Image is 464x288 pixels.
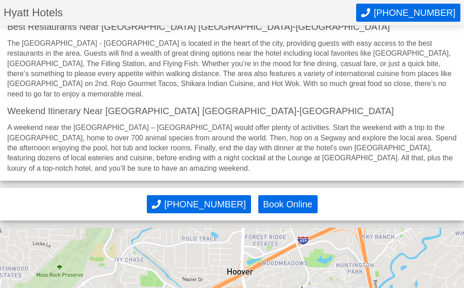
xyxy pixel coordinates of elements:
[7,123,457,173] p: A weekend near the [GEOGRAPHIC_DATA] – [GEOGRAPHIC_DATA] would offer plenty of activities. Start ...
[356,4,460,22] button: Call
[4,7,356,18] h1: Hyatt Hotels
[258,195,318,213] button: Book Online
[164,199,246,210] span: [PHONE_NUMBER]
[7,106,457,115] h3: Weekend Itinerary Near [GEOGRAPHIC_DATA] [GEOGRAPHIC_DATA]-[GEOGRAPHIC_DATA]
[147,195,251,213] button: Call
[7,22,457,31] h3: Best Restaurants Near [GEOGRAPHIC_DATA] [GEOGRAPHIC_DATA]-[GEOGRAPHIC_DATA]
[374,8,455,18] span: [PHONE_NUMBER]
[7,38,457,99] p: The [GEOGRAPHIC_DATA] - [GEOGRAPHIC_DATA] is located in the heart of the city, providing guests w...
